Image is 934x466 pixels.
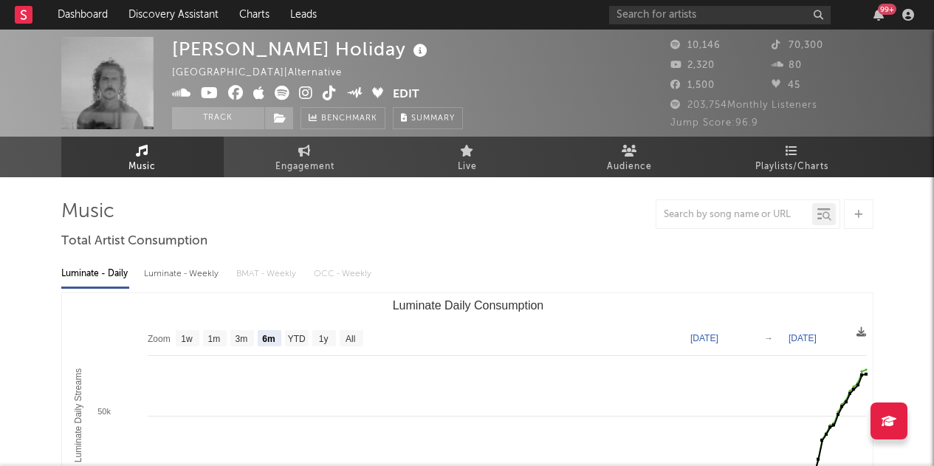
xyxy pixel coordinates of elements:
span: Playlists/Charts [755,158,828,176]
input: Search for artists [609,6,831,24]
a: Playlists/Charts [711,137,873,177]
text: → [764,333,773,343]
button: 99+ [873,9,884,21]
text: All [346,334,355,344]
span: Summary [411,114,455,123]
text: Luminate Daily Streams [72,369,83,462]
text: 50k [97,407,111,416]
button: Summary [393,107,463,129]
span: Total Artist Consumption [61,233,207,250]
text: [DATE] [789,333,817,343]
span: Engagement [275,158,334,176]
input: Search by song name or URL [656,209,812,221]
span: 70,300 [772,41,823,50]
text: 6m [262,334,275,344]
span: Music [128,158,156,176]
div: [GEOGRAPHIC_DATA] | Alternative [172,64,359,82]
a: Live [386,137,549,177]
text: Luminate Daily Consumption [392,299,543,312]
div: Luminate - Daily [61,261,129,287]
span: 45 [772,80,800,90]
text: 1w [181,334,193,344]
span: 203,754 Monthly Listeners [670,100,817,110]
span: 2,320 [670,61,715,70]
div: Luminate - Weekly [144,261,222,287]
button: Edit [393,86,419,104]
text: 1m [207,334,220,344]
span: Audience [607,158,652,176]
span: Live [458,158,477,176]
a: Benchmark [301,107,385,129]
span: 80 [772,61,802,70]
text: 3m [235,334,247,344]
text: Zoom [148,334,171,344]
div: 99 + [878,4,896,15]
span: Jump Score: 96.9 [670,118,758,128]
span: Benchmark [321,110,377,128]
a: Audience [549,137,711,177]
text: 1y [318,334,328,344]
span: 1,500 [670,80,715,90]
text: [DATE] [690,333,718,343]
span: 10,146 [670,41,721,50]
a: Music [61,137,224,177]
text: YTD [287,334,305,344]
a: Engagement [224,137,386,177]
button: Track [172,107,264,129]
div: [PERSON_NAME] Holiday [172,37,431,61]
